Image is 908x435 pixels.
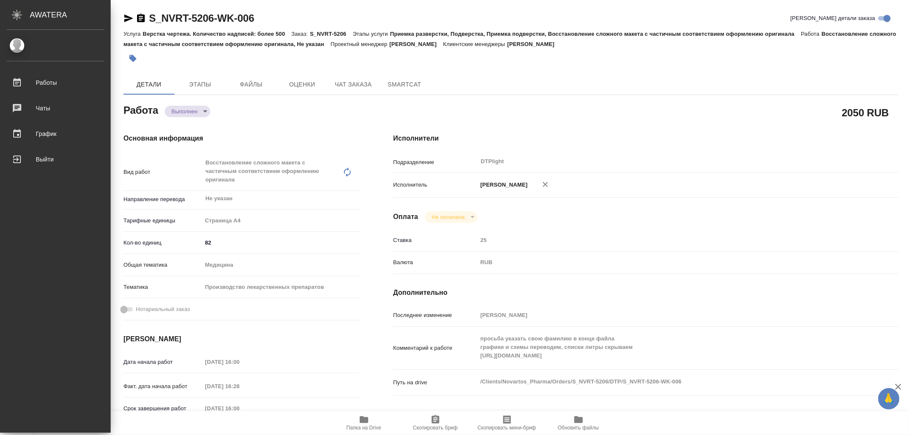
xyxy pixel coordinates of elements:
[123,49,142,68] button: Добавить тэг
[292,31,310,37] p: Заказ:
[6,102,104,115] div: Чаты
[123,195,202,204] p: Направление перевода
[478,375,856,389] textarea: /Clients/Novartos_Pharma/Orders/S_NVRT-5206/DTP/S_NVRT-5206-WK-006
[2,123,109,144] a: График
[425,211,477,223] div: Выполнен
[393,311,478,320] p: Последнее изменение
[443,41,507,47] p: Клиентские менеджеры
[165,106,210,117] div: Выполнен
[202,258,359,272] div: Медицина
[202,213,359,228] div: Страница А4
[310,31,352,37] p: S_NVRT-5206
[123,382,202,391] p: Факт. дата начала работ
[331,41,390,47] p: Проектный менеджер
[478,255,856,270] div: RUB
[169,108,200,115] button: Выполнен
[333,79,374,90] span: Чат заказа
[6,127,104,140] div: График
[143,31,291,37] p: Верстка чертежа. Количество надписей: более 500
[393,236,478,245] p: Ставка
[478,425,536,431] span: Скопировать мини-бриф
[393,212,418,222] h4: Оплата
[842,105,889,120] h2: 2050 RUB
[413,425,458,431] span: Скопировать бриф
[282,79,323,90] span: Оценки
[543,411,614,435] button: Обновить файлы
[347,425,381,431] span: Папка на Drive
[393,378,478,387] p: Путь на drive
[129,79,169,90] span: Детали
[558,425,599,431] span: Обновить файлы
[2,72,109,93] a: Работы
[123,404,202,413] p: Срок завершения работ
[202,280,359,294] div: Производство лекарственных препаратов
[123,216,202,225] p: Тарифные единицы
[390,31,801,37] p: Приемка разверстки, Подверстка, Приемка подверстки, Восстановление сложного макета с частичным со...
[478,309,856,321] input: Пустое поле
[393,288,899,298] h4: Дополнительно
[202,236,359,249] input: ✎ Введи что-нибудь
[393,258,478,267] p: Валюта
[123,133,359,144] h4: Основная информация
[6,153,104,166] div: Выйти
[393,158,478,167] p: Подразделение
[400,411,471,435] button: Скопировать бриф
[123,239,202,247] p: Кол-во единиц
[30,6,111,23] div: AWATERA
[123,261,202,269] p: Общая тематика
[123,334,359,344] h4: [PERSON_NAME]
[123,358,202,366] p: Дата начала работ
[180,79,221,90] span: Этапы
[202,402,277,415] input: Пустое поле
[202,380,277,392] input: Пустое поле
[384,79,425,90] span: SmartCat
[878,388,899,409] button: 🙏
[123,31,143,37] p: Услуга
[791,14,875,23] span: [PERSON_NAME] детали заказа
[353,31,390,37] p: Этапы услуги
[801,31,822,37] p: Работа
[478,331,856,363] textarea: просьба указать свою фамилию в конце файла графики и схемы переводим, списки литры скрываем [URL]...
[123,283,202,291] p: Тематика
[393,344,478,352] p: Комментарий к работе
[202,356,277,368] input: Пустое поле
[149,12,254,24] a: S_NVRT-5206-WK-006
[882,390,896,408] span: 🙏
[2,98,109,119] a: Чаты
[429,213,467,221] button: Не оплачена
[136,305,190,314] span: Нотариальный заказ
[507,41,561,47] p: [PERSON_NAME]
[123,168,202,176] p: Вид работ
[328,411,400,435] button: Папка на Drive
[390,41,443,47] p: [PERSON_NAME]
[536,175,555,194] button: Удалить исполнителя
[478,181,528,189] p: [PERSON_NAME]
[2,149,109,170] a: Выйти
[123,13,134,23] button: Скопировать ссылку для ЯМессенджера
[6,76,104,89] div: Работы
[393,133,899,144] h4: Исполнители
[393,181,478,189] p: Исполнитель
[478,234,856,246] input: Пустое поле
[136,13,146,23] button: Скопировать ссылку
[123,102,158,117] h2: Работа
[231,79,272,90] span: Файлы
[471,411,543,435] button: Скопировать мини-бриф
